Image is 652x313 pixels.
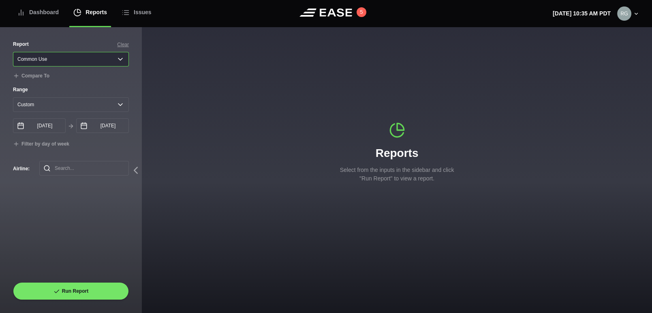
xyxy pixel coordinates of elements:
[553,9,611,18] p: [DATE] 10:35 AM PDT
[39,161,129,176] input: Search...
[13,282,129,300] button: Run Report
[13,86,129,93] label: Range
[76,118,129,133] input: mm/dd/yyyy
[336,166,458,183] p: Select from the inputs in the sidebar and click "Run Report" to view a report.
[13,141,69,148] button: Filter by day of week
[13,165,26,172] label: Airline :
[336,145,458,162] h1: Reports
[117,41,129,48] button: Clear
[13,73,49,79] button: Compare To
[13,41,29,48] label: Report
[336,122,458,183] div: Reports
[617,6,631,21] img: 0355a1d31526df1be56bea28517c65b3
[357,7,366,17] button: 5
[13,118,66,133] input: mm/dd/yyyy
